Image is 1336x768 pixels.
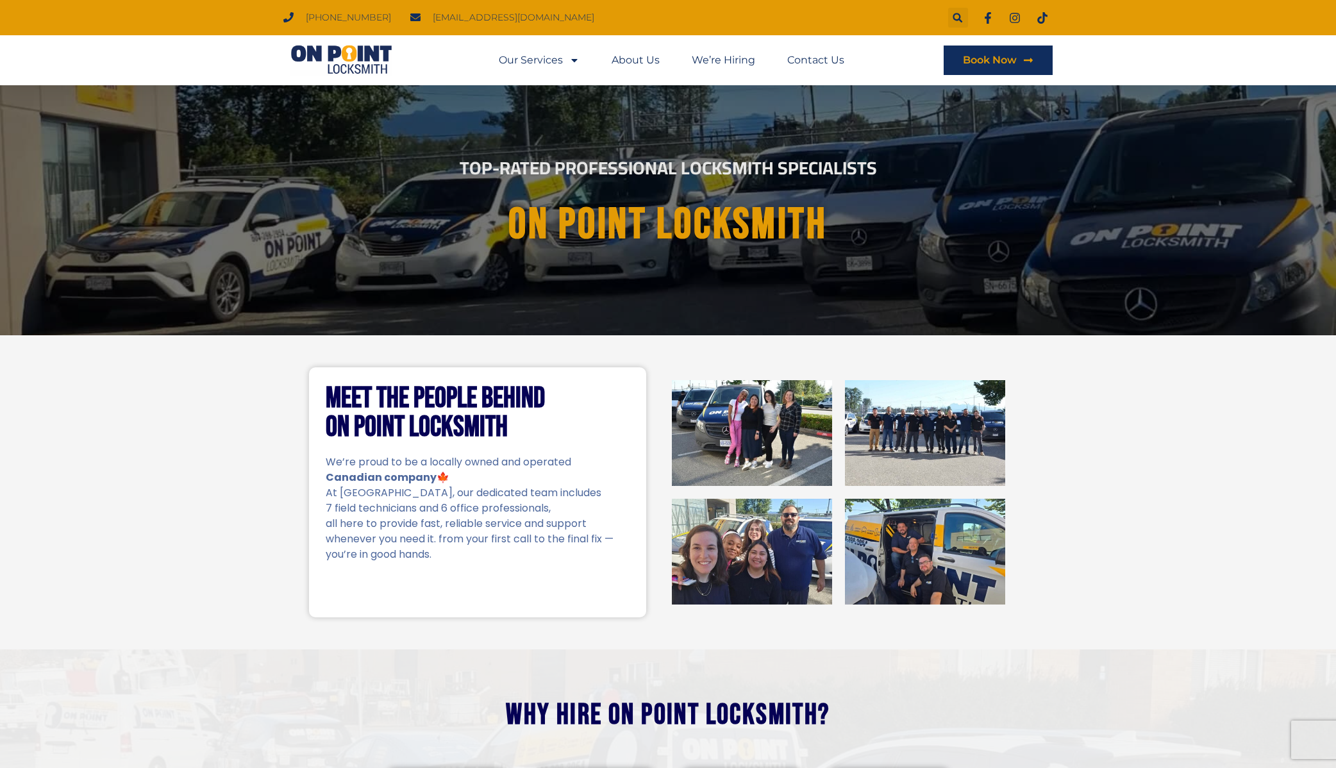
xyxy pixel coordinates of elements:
a: We’re Hiring [692,46,755,75]
span: Book Now [963,55,1017,65]
p: We’re proud to be a locally owned and operated [326,455,630,470]
h2: Meet the People Behind On Point Locksmith [326,384,630,442]
p: all here to provide fast, reliable service and support [326,516,630,531]
span: [PHONE_NUMBER] [303,9,391,26]
p: 7 field technicians and 6 office professionals, [326,501,630,516]
a: About Us [612,46,660,75]
img: On Point Locksmith Port Coquitlam, BC 1 [672,380,832,486]
span: [EMAIL_ADDRESS][DOMAIN_NAME] [430,9,594,26]
p: whenever you need it. from your first call to the final fix — [326,531,630,547]
img: On Point Locksmith Port Coquitlam, BC 3 [672,499,832,605]
a: Our Services [499,46,580,75]
a: Book Now [944,46,1053,75]
a: Contact Us [787,46,844,75]
p: you’re in good hands. [326,547,630,562]
h2: Why hire On Point Locksmith? [162,701,1174,730]
img: On Point Locksmith Port Coquitlam, BC 4 [845,499,1005,605]
strong: Canadian company [326,470,437,485]
nav: Menu [499,46,844,75]
h1: On point Locksmith [322,201,1014,249]
p: 🍁 At [GEOGRAPHIC_DATA], our dedicated team includes [326,470,630,501]
h2: Top-Rated Professional Locksmith Specialists [312,159,1024,177]
div: Search [948,8,968,28]
img: On Point Locksmith Port Coquitlam, BC 2 [845,380,1005,486]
